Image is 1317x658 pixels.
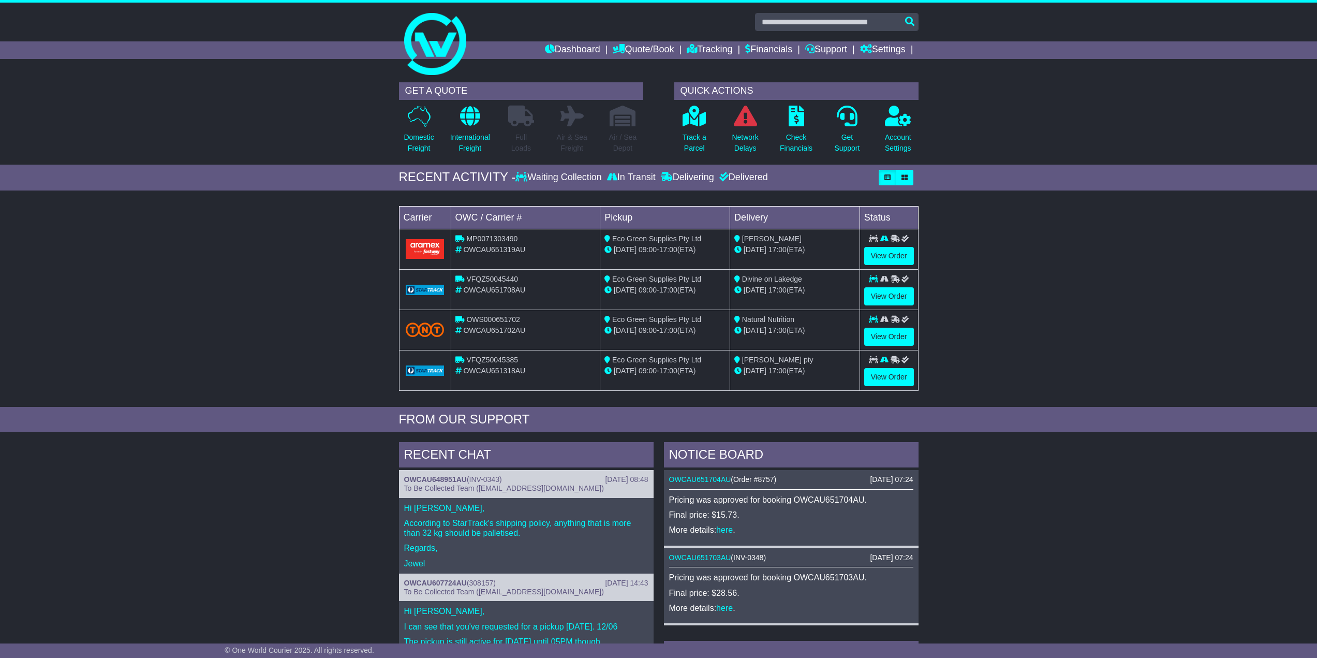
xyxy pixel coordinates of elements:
[612,275,701,283] span: Eco Green Supplies Pty Ltd
[612,356,701,364] span: Eco Green Supplies Pty Ltd
[604,244,726,255] div: - (ETA)
[604,285,726,296] div: - (ETA)
[742,275,802,283] span: Divine on Lakedge
[404,579,648,588] div: ( )
[768,367,787,375] span: 17:00
[466,315,520,324] span: OWS000651702
[717,172,768,183] div: Delivered
[406,285,445,295] img: GetCarrierServiceLogo
[744,286,766,294] span: [DATE]
[780,132,812,154] p: Check Financials
[403,105,434,159] a: DomesticFreight
[557,132,587,154] p: Air & Sea Freight
[515,172,604,183] div: Waiting Collection
[659,245,677,254] span: 17:00
[669,510,913,520] p: Final price: $15.73.
[604,365,726,376] div: - (ETA)
[600,206,730,229] td: Pickup
[716,525,733,534] a: here
[399,412,919,427] div: FROM OUR SUPPORT
[404,622,648,632] p: I can see that you've requested for a pickup [DATE]. 12/06
[669,495,913,505] p: Pricing was approved for booking OWCAU651704AU.
[451,206,600,229] td: OWC / Carrier #
[463,326,525,334] span: OWCAU651702AU
[768,286,787,294] span: 17:00
[399,442,654,470] div: RECENT CHAT
[545,41,600,59] a: Dashboard
[884,105,912,159] a: AccountSettings
[885,132,911,154] p: Account Settings
[744,245,766,254] span: [DATE]
[406,239,445,258] img: Aramex.png
[614,367,637,375] span: [DATE]
[404,588,604,596] span: To Be Collected Team ([EMAIL_ADDRESS][DOMAIN_NAME])
[669,525,913,535] p: More details: .
[404,579,467,587] a: OWCAU607724AU
[639,367,657,375] span: 09:00
[860,41,906,59] a: Settings
[716,604,733,612] a: here
[613,41,674,59] a: Quote/Book
[659,286,677,294] span: 17:00
[406,365,445,376] img: GetCarrierServiceLogo
[730,206,860,229] td: Delivery
[469,579,494,587] span: 308157
[399,82,643,100] div: GET A QUOTE
[805,41,847,59] a: Support
[450,132,490,154] p: International Freight
[669,588,913,598] p: Final price: $28.56.
[731,105,759,159] a: NetworkDelays
[404,606,648,616] p: Hi [PERSON_NAME],
[834,132,860,154] p: Get Support
[733,475,774,484] span: Order #8757
[834,105,860,159] a: GetSupport
[734,325,855,336] div: (ETA)
[604,172,658,183] div: In Transit
[742,315,794,324] span: Natural Nutrition
[639,286,657,294] span: 09:00
[870,475,913,484] div: [DATE] 07:24
[860,206,918,229] td: Status
[658,172,717,183] div: Delivering
[406,323,445,337] img: TNT_Domestic.png
[404,475,467,484] a: OWCAU648951AU
[639,326,657,334] span: 09:00
[404,518,648,538] p: According to StarTrack's shipping policy, anything that is more than 32 kg should be palletised.
[674,82,919,100] div: QUICK ACTIONS
[669,553,731,562] a: OWCAU651703AU
[399,170,516,185] div: RECENT ACTIVITY -
[779,105,813,159] a: CheckFinancials
[744,367,766,375] span: [DATE]
[463,367,525,375] span: OWCAU651318AU
[744,326,766,334] span: [DATE]
[614,245,637,254] span: [DATE]
[768,326,787,334] span: 17:00
[864,247,914,265] a: View Order
[508,132,534,154] p: Full Loads
[463,286,525,294] span: OWCAU651708AU
[609,132,637,154] p: Air / Sea Depot
[745,41,792,59] a: Financials
[614,326,637,334] span: [DATE]
[612,315,701,324] span: Eco Green Supplies Pty Ltd
[639,245,657,254] span: 09:00
[466,275,518,283] span: VFQZ50045440
[605,579,648,588] div: [DATE] 14:43
[469,475,499,484] span: INV-0343
[682,105,707,159] a: Track aParcel
[870,553,913,562] div: [DATE] 07:24
[399,206,451,229] td: Carrier
[450,105,491,159] a: InternationalFreight
[225,646,374,654] span: © One World Courier 2025. All rights reserved.
[734,244,855,255] div: (ETA)
[404,484,604,492] span: To Be Collected Team ([EMAIL_ADDRESS][DOMAIN_NAME])
[742,356,813,364] span: [PERSON_NAME] pty
[659,326,677,334] span: 17:00
[734,365,855,376] div: (ETA)
[734,285,855,296] div: (ETA)
[612,235,701,243] span: Eco Green Supplies Pty Ltd
[669,573,913,582] p: Pricing was approved for booking OWCAU651703AU.
[466,235,517,243] span: MP0071303490
[463,245,525,254] span: OWCAU651319AU
[605,475,648,484] div: [DATE] 08:48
